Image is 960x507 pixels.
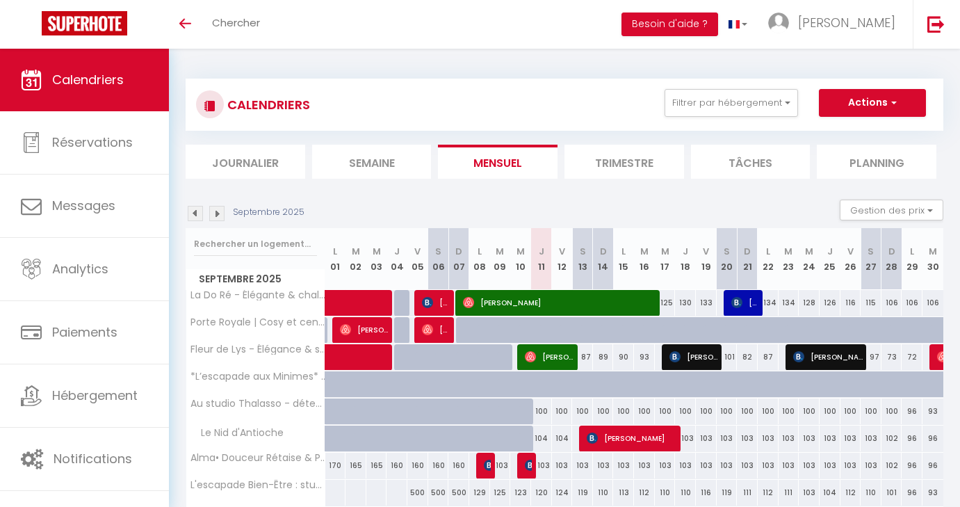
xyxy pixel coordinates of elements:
span: Au studio Thalasso - détente & évasion [188,399,327,409]
span: Chercher [212,15,260,30]
li: Trimestre [564,145,684,179]
span: [PERSON_NAME] [798,14,895,31]
th: 27 [861,228,881,290]
img: ... [768,13,789,33]
button: Gestion des prix [840,200,943,220]
span: [PERSON_NAME] [525,344,573,370]
div: 100 [737,399,758,424]
abbr: S [435,245,441,258]
div: 100 [655,399,676,424]
th: 01 [325,228,346,290]
div: 124 [552,480,573,506]
th: 15 [613,228,634,290]
abbr: V [559,245,565,258]
div: 134 [758,290,779,316]
th: 25 [820,228,840,290]
div: 97 [861,344,881,370]
div: 165 [366,453,387,478]
div: 93 [634,344,655,370]
div: 96 [902,480,922,506]
div: 96 [922,426,943,451]
div: 102 [881,453,902,478]
abbr: S [580,245,586,258]
div: 103 [696,453,717,478]
th: 23 [779,228,799,290]
div: 89 [593,344,614,370]
th: 19 [696,228,717,290]
div: 134 [779,290,799,316]
input: Rechercher un logement... [194,232,317,257]
div: 100 [696,399,717,424]
button: Filtrer par hébergement [665,89,798,117]
div: 103 [758,453,779,478]
abbr: S [868,245,874,258]
div: 125 [655,290,676,316]
div: 100 [717,399,738,424]
span: Notifications [54,450,132,467]
div: 103 [758,426,779,451]
div: 103 [840,426,861,451]
div: 119 [572,480,593,506]
div: 111 [779,480,799,506]
span: Porte Royale | Cosy et central [188,317,327,328]
div: 116 [696,480,717,506]
th: 06 [428,228,449,290]
th: 26 [840,228,861,290]
th: 02 [345,228,366,290]
div: 104 [820,480,840,506]
div: 100 [675,399,696,424]
abbr: L [766,245,770,258]
abbr: D [888,245,895,258]
div: 100 [531,399,552,424]
div: 73 [881,344,902,370]
span: [PERSON_NAME] [422,316,450,343]
div: 128 [799,290,820,316]
div: 125 [490,480,511,506]
div: 103 [613,453,634,478]
div: 100 [779,399,799,424]
div: 110 [675,480,696,506]
span: [PERSON_NAME] [422,289,450,316]
span: [PERSON_NAME] [793,344,863,370]
div: 100 [799,399,820,424]
th: 12 [552,228,573,290]
div: 116 [840,290,861,316]
div: 130 [675,290,696,316]
th: 20 [717,228,738,290]
div: 133 [696,290,717,316]
abbr: L [910,245,914,258]
div: 103 [799,426,820,451]
span: [PERSON_NAME] [669,344,718,370]
div: 96 [902,426,922,451]
th: 18 [675,228,696,290]
th: 11 [531,228,552,290]
div: 103 [799,480,820,506]
th: 09 [490,228,511,290]
div: 110 [593,480,614,506]
span: [PERSON_NAME] [463,289,658,316]
div: 103 [737,426,758,451]
img: Super Booking [42,11,127,35]
span: Calendriers [52,71,124,88]
div: 123 [510,480,531,506]
div: 103 [572,453,593,478]
span: Réservations [52,134,133,151]
span: [PERSON_NAME] [525,452,532,478]
div: 115 [861,290,881,316]
abbr: M [929,245,937,258]
span: [PERSON_NAME] [340,316,389,343]
span: L'escapade Bien-Être : studio piscine et plage [188,480,327,490]
span: Paiements [52,323,117,341]
img: logout [927,15,945,33]
div: 103 [861,426,881,451]
div: 100 [552,399,573,424]
div: 103 [655,453,676,478]
abbr: L [621,245,626,258]
abbr: D [744,245,751,258]
abbr: J [394,245,400,258]
div: 500 [407,480,428,506]
div: 96 [922,453,943,478]
span: Hébergement [52,387,138,404]
div: 103 [799,453,820,478]
span: [PERSON_NAME] [587,425,677,451]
